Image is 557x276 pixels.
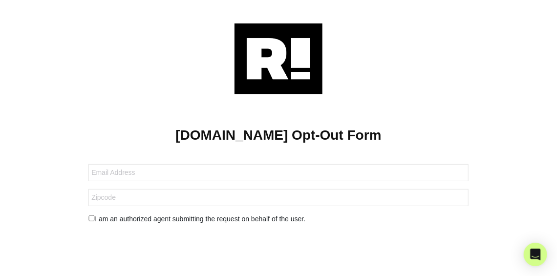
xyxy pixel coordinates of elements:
[88,189,469,206] input: Zipcode
[204,232,353,270] iframe: reCAPTCHA
[235,23,322,94] img: Retention.com
[88,164,469,181] input: Email Address
[81,214,476,224] div: I am an authorized agent submitting the request on behalf of the user.
[524,243,547,266] div: Open Intercom Messenger
[15,127,542,144] h1: [DOMAIN_NAME] Opt-Out Form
